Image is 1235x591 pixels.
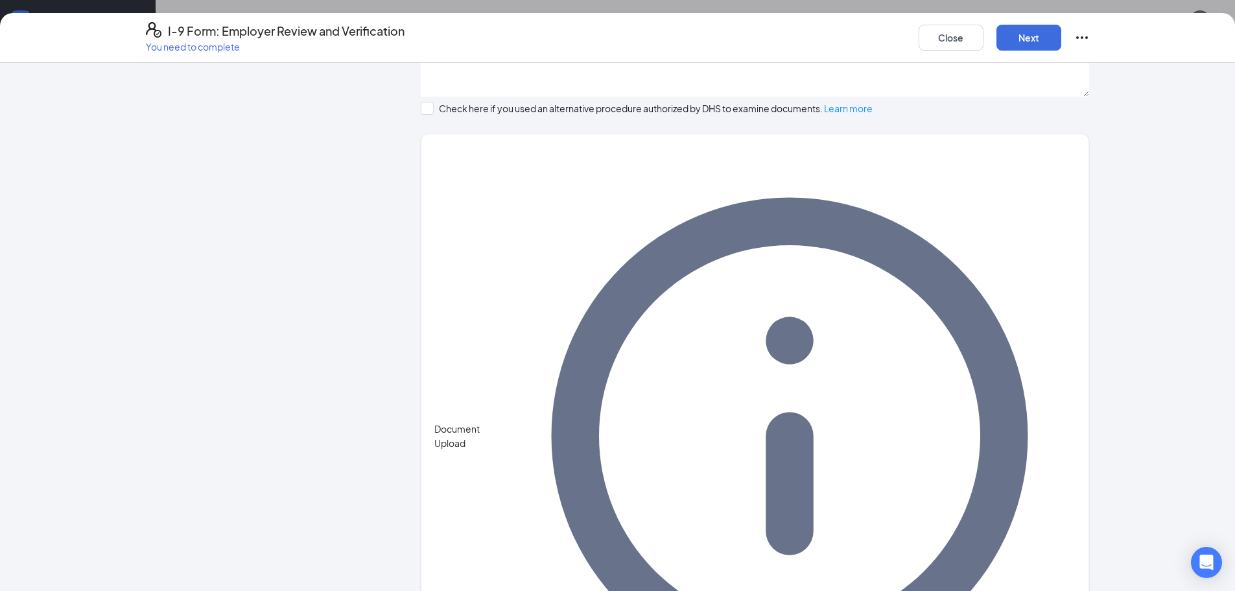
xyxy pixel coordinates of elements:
[1074,30,1090,45] svg: Ellipses
[439,102,873,115] div: Check here if you used an alternative procedure authorized by DHS to examine documents.
[919,25,983,51] button: Close
[824,103,873,114] a: Learn more
[434,422,504,450] span: Document Upload
[996,25,1061,51] button: Next
[1191,547,1222,578] div: Open Intercom Messenger
[168,22,405,40] h4: I-9 Form: Employer Review and Verification
[146,40,405,53] p: You need to complete
[146,22,161,38] svg: FormI9EVerifyIcon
